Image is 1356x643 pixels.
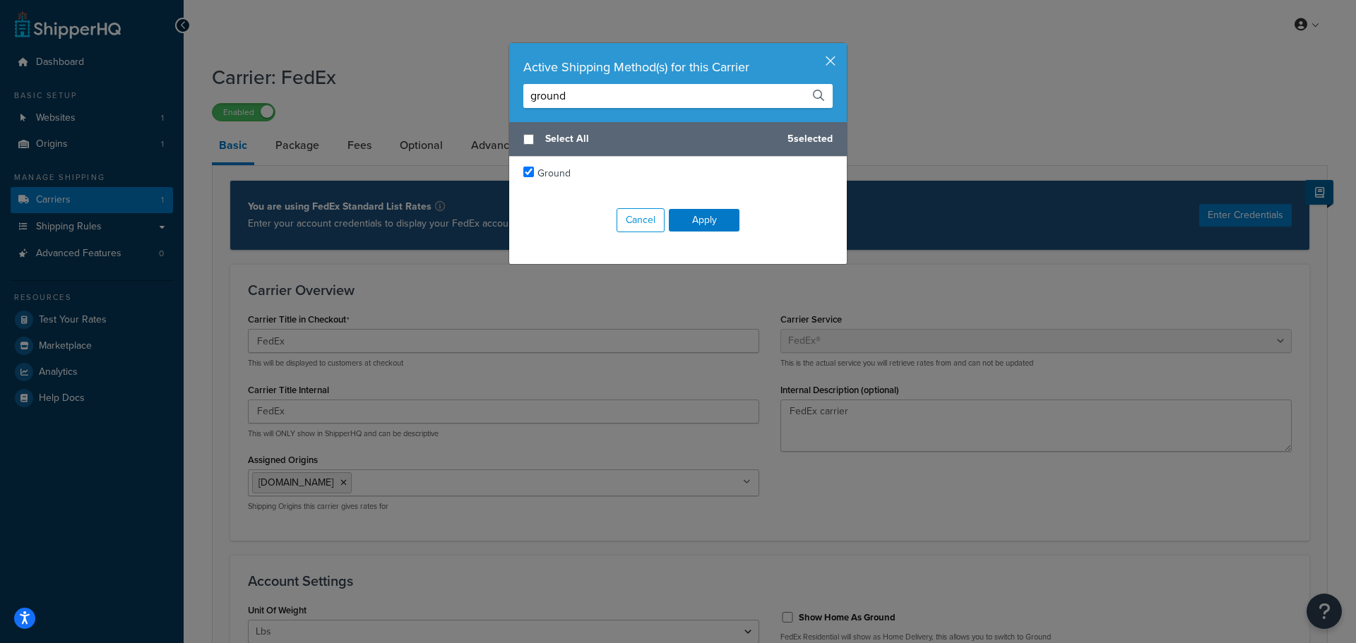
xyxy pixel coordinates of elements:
button: Cancel [617,208,665,232]
input: Search [523,84,833,108]
div: Active Shipping Method(s) for this Carrier [523,57,833,77]
button: Apply [669,209,739,232]
span: Ground [537,166,571,181]
div: 5 selected [509,122,847,157]
span: Select All [545,129,776,149]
